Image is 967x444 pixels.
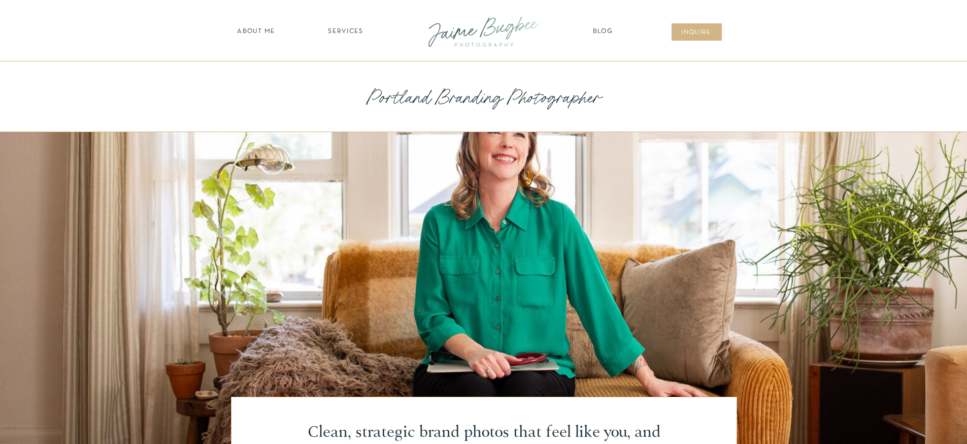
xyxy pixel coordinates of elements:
a: Blog [590,27,616,37]
a: inqUIre [676,28,717,38]
h1: Portland Branding Photographer [360,85,608,108]
a: SERVICES [317,27,375,37]
a: about ME [235,27,279,37]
